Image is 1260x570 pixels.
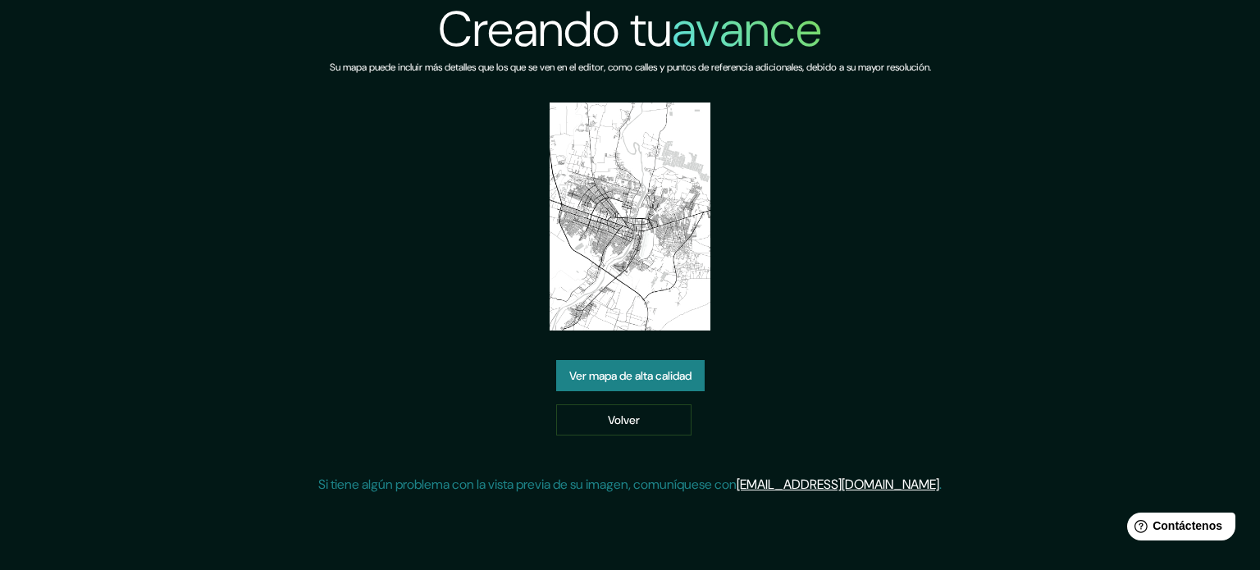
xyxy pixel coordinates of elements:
font: Su mapa puede incluir más detalles que los que se ven en el editor, como calles y puntos de refer... [330,61,931,74]
font: Ver mapa de alta calidad [569,368,692,383]
font: Volver [608,413,640,427]
font: . [939,476,942,493]
a: Ver mapa de alta calidad [556,360,705,391]
iframe: Lanzador de widgets de ayuda [1114,506,1242,552]
a: Volver [556,404,692,435]
font: Si tiene algún problema con la vista previa de su imagen, comuníquese con [318,476,737,493]
a: [EMAIL_ADDRESS][DOMAIN_NAME] [737,476,939,493]
img: vista previa del mapa creado [550,103,711,331]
